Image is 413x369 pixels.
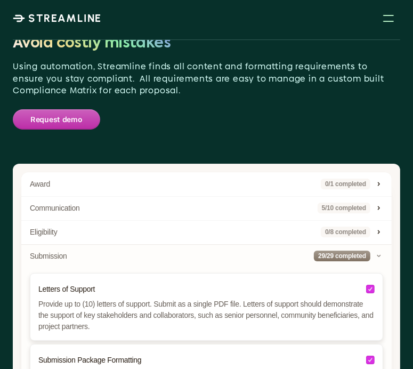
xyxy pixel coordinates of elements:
p: Submission [30,248,310,263]
p: Submission Package Formatting [38,352,364,367]
p: Using automation, Streamline finds all content and formatting requirements to ensure you stay com... [13,61,400,97]
p: Provide up to (10) letters of support. Submit as a single PDF file. Letters of support should dem... [38,299,375,332]
p: 5/10 completed [322,201,366,215]
p: STREAMLINE [28,12,102,25]
a: Request demo [13,109,100,130]
p: 0/8 completed [325,225,366,239]
span: Avoid costly mistakes [13,35,171,53]
p: Letters of Support [38,282,364,296]
p: Communication [30,200,313,215]
p: Eligibility [30,224,317,239]
p: 0/1 completed [325,177,366,191]
a: STREAMLINE [13,12,102,25]
p: 29/29 completed [318,249,366,263]
p: Request demo [30,113,83,126]
p: Award [30,177,317,191]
